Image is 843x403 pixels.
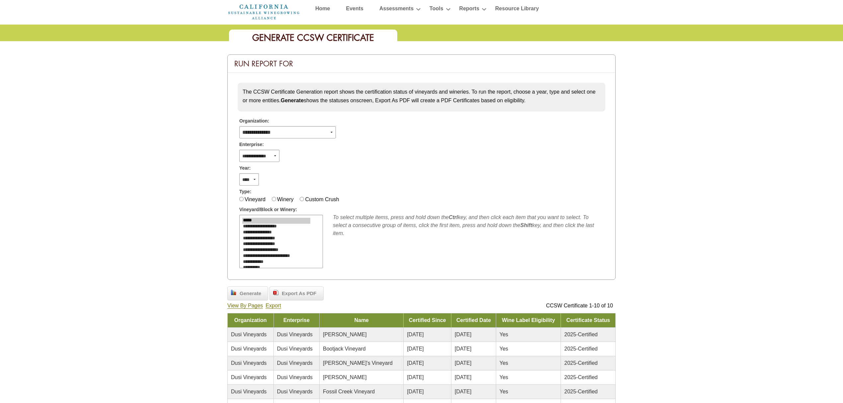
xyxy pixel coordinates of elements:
span: Dusi Vineyards [277,389,313,394]
span: Yes [499,360,508,366]
span: 2025-Certified [564,389,598,394]
span: Fossil Creek Vineyard [323,389,375,394]
td: Certified Since [404,313,451,328]
img: doc_pdf.png [273,290,278,295]
a: Resource Library [495,4,539,16]
span: [DATE] [407,332,423,337]
span: [DATE] [455,360,471,366]
span: Yes [499,374,508,380]
span: Dusi Vineyards [277,332,313,337]
a: Export As PDF [269,286,323,300]
td: Enterprise [273,313,320,328]
span: Year: [239,165,251,172]
span: [DATE] [407,346,423,352]
span: Dusi Vineyards [277,374,313,380]
a: Assessments [379,4,414,16]
div: Run Report For [228,55,615,73]
span: [PERSON_NAME]'s Vineyard [323,360,393,366]
td: Wine Label Eligibility [496,313,561,328]
td: Certificate Status [561,313,616,328]
span: Yes [499,332,508,337]
a: Generate [227,286,268,300]
span: Yes [499,389,508,394]
span: [PERSON_NAME] [323,374,367,380]
strong: Generate [281,98,304,103]
p: The CCSW Certificate Generation report shows the certification status of vineyards and wineries. ... [243,88,600,105]
span: Export As PDF [278,290,320,297]
span: [DATE] [455,346,471,352]
b: Ctrl [449,214,458,220]
img: chart_bar.png [231,290,236,295]
b: Shift [520,222,532,228]
a: View By Pages [227,303,263,309]
span: Dusi Vineyards [231,332,267,337]
span: [DATE] [407,360,423,366]
span: Dusi Vineyards [277,346,313,352]
span: 2025-Certified [564,360,598,366]
span: Enterprise: [239,141,264,148]
a: Events [346,4,363,16]
a: Reports [459,4,479,16]
label: Custom Crush [305,197,339,202]
span: Bootjack Vineyard [323,346,366,352]
span: 2025-Certified [564,374,598,380]
span: [DATE] [407,389,423,394]
span: [DATE] [407,374,423,380]
span: Generate [236,290,265,297]
div: To select multiple items, press and hold down the key, and then click each item that you want to ... [333,213,604,237]
span: Dusi Vineyards [231,360,267,366]
span: Dusi Vineyards [231,346,267,352]
span: [DATE] [455,389,471,394]
span: Vineyard/Block or Winery: [239,206,297,213]
span: Generate CCSW Certificate [252,32,374,43]
a: Home [315,4,330,16]
a: Export [266,303,281,309]
span: [PERSON_NAME] [323,332,367,337]
span: 2025-Certified [564,332,598,337]
span: [DATE] [455,332,471,337]
a: Tools [429,4,443,16]
span: CCSW Certificate 1-10 of 10 [546,303,613,308]
label: Winery [277,197,294,202]
span: Yes [499,346,508,352]
span: Dusi Vineyards [231,389,267,394]
span: 2025-Certified [564,346,598,352]
span: Dusi Vineyards [231,374,267,380]
td: Name [320,313,404,328]
span: Type: [239,188,251,195]
td: Certified Date [451,313,496,328]
td: Organization [228,313,274,328]
label: Vineyard [245,197,266,202]
span: [DATE] [455,374,471,380]
span: Organization: [239,118,269,124]
span: Dusi Vineyards [277,360,313,366]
